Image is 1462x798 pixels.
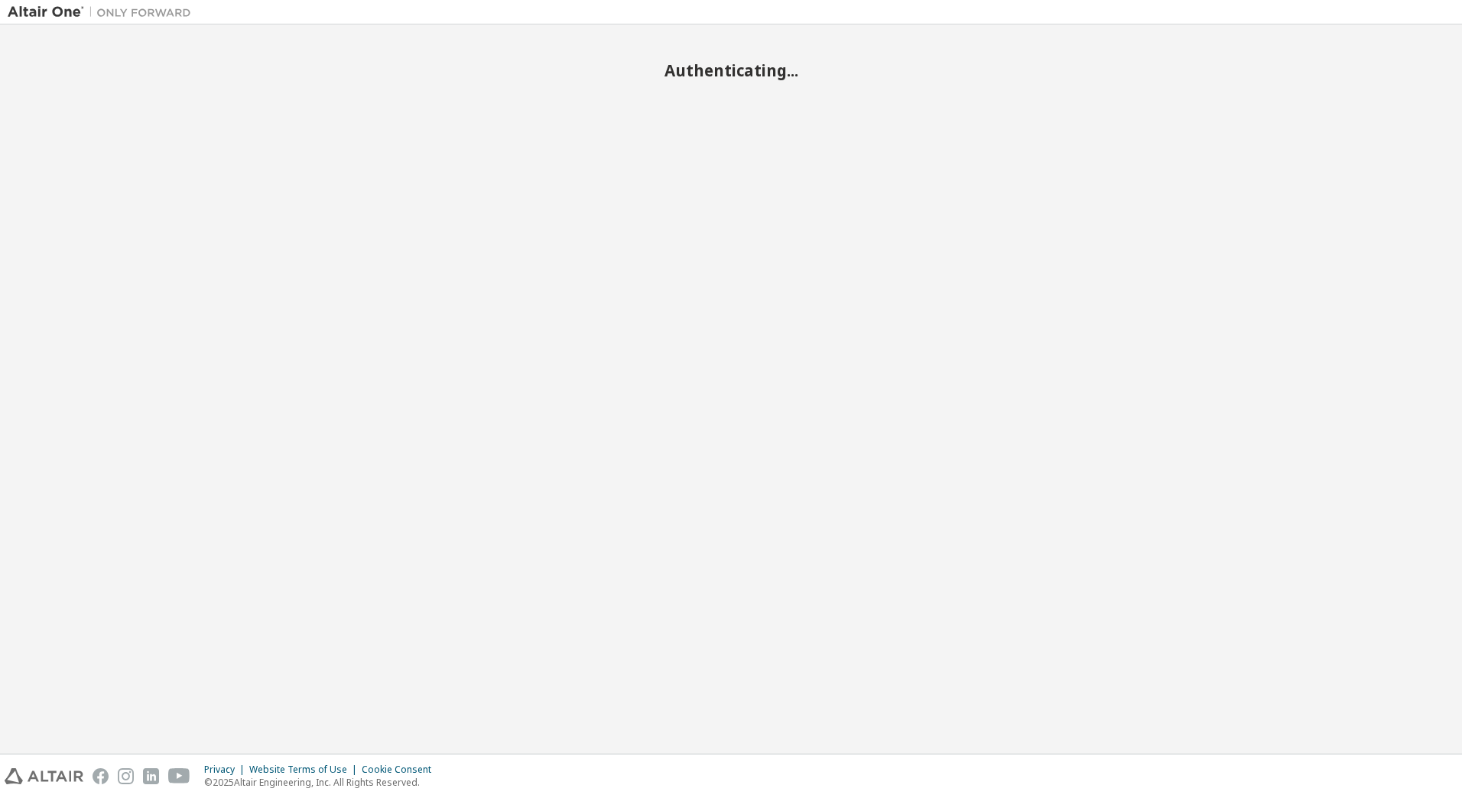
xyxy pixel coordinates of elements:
img: altair_logo.svg [5,768,83,784]
div: Website Terms of Use [249,764,362,776]
img: youtube.svg [168,768,190,784]
p: © 2025 Altair Engineering, Inc. All Rights Reserved. [204,776,440,789]
div: Privacy [204,764,249,776]
div: Cookie Consent [362,764,440,776]
img: linkedin.svg [143,768,159,784]
img: facebook.svg [93,768,109,784]
img: instagram.svg [118,768,134,784]
h2: Authenticating... [8,60,1454,80]
img: Altair One [8,5,199,20]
